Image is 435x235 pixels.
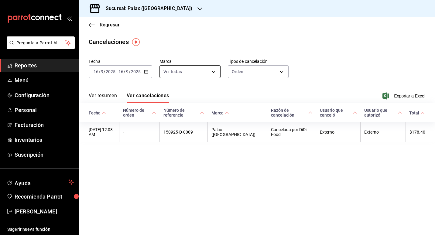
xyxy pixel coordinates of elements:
[232,69,244,75] span: Orden
[131,69,141,74] input: ----
[101,5,193,12] h3: Sucursal: Palax ([GEOGRAPHIC_DATA])
[394,94,425,98] font: Exportar a Excel
[89,22,120,28] button: Regresar
[89,93,169,103] div: Pestañas de navegación
[93,69,99,74] input: --
[15,62,37,69] font: Reportes
[104,69,105,74] span: /
[409,111,419,115] font: Total
[267,122,316,142] th: Cancelada por DiDi Food
[119,122,160,142] th: -
[361,122,406,142] th: Externo
[15,137,42,143] font: Inventarios
[89,37,129,46] div: Cancelaciones
[79,122,119,142] th: [DATE] 12:08 AM
[15,193,62,200] font: Recomienda Parrot
[100,22,120,28] span: Regresar
[16,40,65,46] span: Pregunta a Parrot AI
[132,38,140,46] img: Marcador de información sobre herramientas
[129,69,131,74] span: /
[409,111,425,115] span: Total
[105,69,116,74] input: ----
[15,179,66,186] span: Ayuda
[364,108,397,118] font: Usuario que autorizó
[211,111,229,115] span: Marca
[7,36,75,49] button: Pregunta a Parrot AI
[271,108,307,118] font: Razón de cancelación
[15,122,44,128] font: Facturación
[67,16,72,21] button: open_drawer_menu
[163,69,182,75] span: Ver todas
[89,93,117,99] font: Ver resumen
[15,77,29,83] font: Menú
[364,108,402,118] span: Usuario que autorizó
[228,59,289,63] label: Tipos de cancelación
[316,122,361,142] th: Externo
[163,108,204,118] span: Número de referencia
[89,59,152,63] label: Fecha
[7,227,50,232] font: Sugerir nueva función
[89,111,106,115] span: Fecha
[15,208,57,215] font: [PERSON_NAME]
[126,69,129,74] input: --
[89,111,101,115] font: Fecha
[320,108,351,118] font: Usuario que canceló
[208,122,267,142] th: Palax ([GEOGRAPHIC_DATA])
[118,69,124,74] input: --
[124,69,125,74] span: /
[211,111,224,115] font: Marca
[99,69,101,74] span: /
[159,59,221,63] label: Marca
[116,69,118,74] span: -
[15,92,50,98] font: Configuración
[101,69,104,74] input: --
[163,108,199,118] font: Número de referencia
[127,93,169,103] button: Ver cancelaciones
[123,108,156,118] span: Número de orden
[4,44,75,50] a: Pregunta a Parrot AI
[320,108,357,118] span: Usuario que canceló
[123,108,151,118] font: Número de orden
[15,152,43,158] font: Suscripción
[384,92,425,100] button: Exportar a Excel
[160,122,208,142] th: 150925-D-0009
[15,107,37,113] font: Personal
[406,122,435,142] th: $178.40
[271,108,313,118] span: Razón de cancelación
